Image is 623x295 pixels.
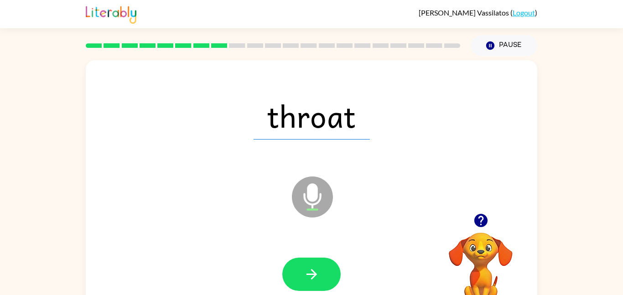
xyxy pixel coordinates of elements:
img: Literably [86,4,136,24]
div: ( ) [419,8,537,17]
a: Logout [513,8,535,17]
button: Pause [471,35,537,56]
span: throat [254,92,370,140]
span: [PERSON_NAME] Vassilatos [419,8,510,17]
